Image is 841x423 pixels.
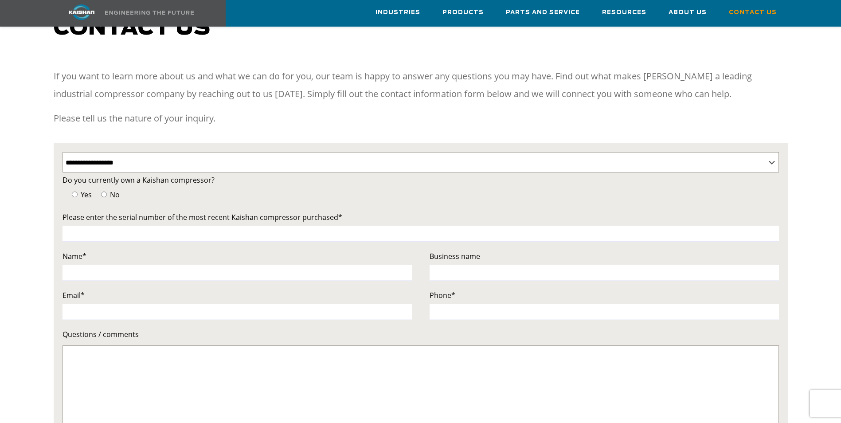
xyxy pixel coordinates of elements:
label: Do you currently own a Kaishan compressor? [63,174,779,186]
span: No [108,190,120,200]
a: Parts and Service [506,0,580,24]
a: About Us [669,0,707,24]
span: Parts and Service [506,8,580,18]
p: Please tell us the nature of your inquiry. [54,110,788,127]
a: Products [442,0,484,24]
span: Industries [376,8,420,18]
span: Yes [79,190,92,200]
span: Contact Us [729,8,777,18]
label: Name* [63,250,412,262]
p: If you want to learn more about us and what we can do for you, our team is happy to answer any qu... [54,67,788,103]
a: Contact Us [729,0,777,24]
input: Yes [72,192,78,197]
img: Engineering the future [105,11,194,15]
a: Resources [602,0,646,24]
input: No [101,192,107,197]
span: Resources [602,8,646,18]
a: Industries [376,0,420,24]
label: Please enter the serial number of the most recent Kaishan compressor purchased* [63,211,779,223]
label: Business name [430,250,779,262]
label: Email* [63,289,412,302]
span: Contact us [54,18,211,39]
span: Products [442,8,484,18]
label: Phone* [430,289,779,302]
span: About Us [669,8,707,18]
img: kaishan logo [48,4,115,20]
